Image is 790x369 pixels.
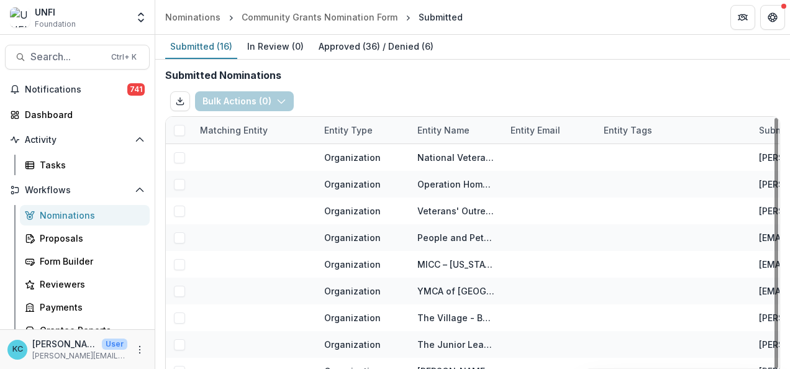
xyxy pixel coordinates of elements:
div: MICC – [US_STATE][GEOGRAPHIC_DATA] and Community [417,258,496,271]
div: Entity Type [317,117,410,143]
div: Organization [324,338,381,351]
a: Proposals [20,228,150,248]
button: Export table data [170,91,190,111]
button: Partners [730,5,755,30]
div: Organization [324,204,381,217]
div: Kristine Creveling [12,345,23,353]
div: People and Pets Together [417,231,496,244]
div: UNFI [35,6,76,19]
button: Bulk Actions (0) [195,91,294,111]
div: YMCA of [GEOGRAPHIC_DATA] - [GEOGRAPHIC_DATA][PERSON_NAME] [417,285,496,298]
nav: breadcrumb [160,8,468,26]
div: Submitted [419,11,463,24]
div: National Veterans Foundation (NVF) [417,151,496,164]
a: Dashboard [5,104,150,125]
div: Organization [324,258,381,271]
span: 741 [127,83,145,96]
span: Workflows [25,185,130,196]
a: Nominations [20,205,150,225]
div: Entity Email [503,117,596,143]
div: Matching Entity [193,117,317,143]
span: Notifications [25,84,127,95]
a: Community Grants Nomination Form [237,8,402,26]
button: Open Workflows [5,180,150,200]
a: Approved (36) / Denied (6) [314,35,438,59]
div: Nominations [165,11,220,24]
div: Entity Tags [596,117,751,143]
a: Payments [20,297,150,317]
div: Proposals [40,232,140,245]
div: Operation Homefront [417,178,496,191]
button: Open Activity [5,130,150,150]
div: Organization [324,311,381,324]
span: Foundation [35,19,76,30]
div: Entity Type [317,124,380,137]
div: In Review ( 0 ) [242,37,309,55]
a: Tasks [20,155,150,175]
img: UNFI [10,7,30,27]
div: The Village - Be Kind [417,311,496,324]
div: Entity Name [410,117,503,143]
a: Submitted (16) [165,35,237,59]
div: Form Builder [40,255,140,268]
a: Nominations [160,8,225,26]
div: Matching Entity [193,124,275,137]
div: Organization [324,151,381,164]
a: Form Builder [20,251,150,271]
p: [PERSON_NAME][EMAIL_ADDRESS][PERSON_NAME][DOMAIN_NAME] [32,350,127,362]
div: Veterans' Outreach [417,204,496,217]
div: Dashboard [25,108,140,121]
div: Entity Name [410,124,477,137]
a: Grantee Reports [20,320,150,340]
div: Entity Email [503,124,568,137]
a: In Review (0) [242,35,309,59]
h2: Submitted Nominations [165,70,281,81]
p: [PERSON_NAME] [32,337,97,350]
div: Ctrl + K [109,50,139,64]
a: Reviewers [20,274,150,294]
div: Approved ( 36 ) / Denied ( 6 ) [314,37,438,55]
div: Organization [324,178,381,191]
div: Organization [324,285,381,298]
button: Open entity switcher [132,5,150,30]
div: Organization [324,231,381,244]
button: Get Help [760,5,785,30]
button: Search... [5,45,150,70]
span: Activity [25,135,130,145]
div: Nominations [40,209,140,222]
span: Search... [30,51,104,63]
div: Payments [40,301,140,314]
button: Notifications741 [5,80,150,99]
div: Submitted ( 16 ) [165,37,237,55]
div: Entity Tags [596,124,660,137]
p: User [102,339,127,350]
div: Reviewers [40,278,140,291]
div: The Junior League of Gainesville [US_STATE] [417,338,496,351]
button: More [132,342,147,357]
div: Tasks [40,158,140,171]
div: Community Grants Nomination Form [242,11,397,24]
div: Grantee Reports [40,324,140,337]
